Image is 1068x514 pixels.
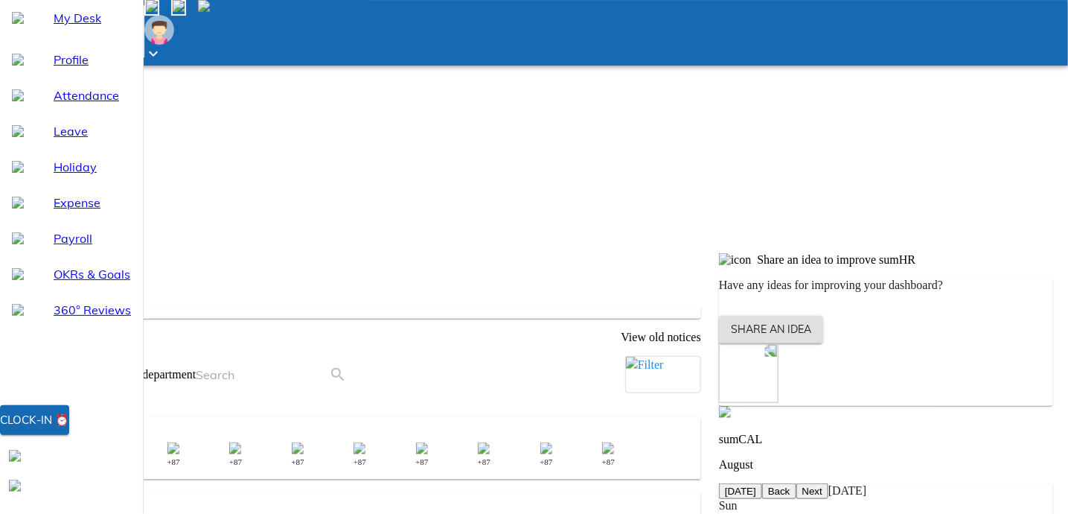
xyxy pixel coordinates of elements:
div: Akash C P [337,442,382,487]
p: August [719,458,1053,472]
img: defaultEmp.0e2b4d71.svg [167,442,179,454]
p: Noticeboard [24,280,701,294]
img: icon [719,253,752,267]
span: Share an idea to improve sumHR [758,253,916,266]
button: Back [762,483,796,499]
button: Next [796,483,828,499]
p: Have any ideas for improving your dashboard? [719,279,1053,292]
p: No new notices [24,305,701,319]
p: View old notices [24,331,701,344]
img: defaultEmp.0e2b4d71.svg [416,442,428,454]
div: Arockia Vennila S [586,442,630,487]
div: + 87 [461,457,506,466]
div: Aravindan M [461,442,506,487]
img: sumcal-outline-16px.c054fbe6.svg [719,406,731,418]
img: defaultEmp.0e2b4d71.svg [292,442,304,454]
img: defaultEmp.0e2b4d71.svg [540,442,552,454]
div: Arijit Sur [524,442,569,487]
button: Share an idea [719,316,823,343]
img: defaultEmp.0e2b4d71.svg [602,442,614,454]
p: Not clocked-in yet [27,417,701,431]
img: Employee [144,15,174,45]
div: + 87 [275,457,320,466]
span: Share an idea [731,320,811,339]
p: sumCAL [719,433,1053,446]
div: + 87 [586,457,630,466]
div: Agana Priya Duraisamy [151,442,196,487]
img: defaultEmp.0e2b4d71.svg [478,442,490,454]
div: + 87 [400,457,444,466]
p: Clocked-out [27,492,701,505]
img: defaultEmp.0e2b4d71.svg [229,442,241,454]
img: defaultEmp.0e2b4d71.svg [354,442,365,454]
span: Sun [719,499,738,512]
input: Search [196,363,329,387]
button: [DATE] [719,483,762,499]
div: Amirthavarsinipriya A [400,442,444,487]
div: + 87 [213,457,258,466]
div: Akansh Bharad [275,442,320,487]
span: Filter [638,358,664,371]
div: + 87 [524,457,569,466]
div: Ajithkumar S [213,442,258,487]
div: + 87 [151,457,196,466]
img: no-ideas.ff7b33e5.svg [719,343,778,403]
div: + 87 [337,457,382,466]
img: filter-outline-b-16px.66809d26.svg [626,357,638,369]
span: [DATE] [828,484,867,497]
